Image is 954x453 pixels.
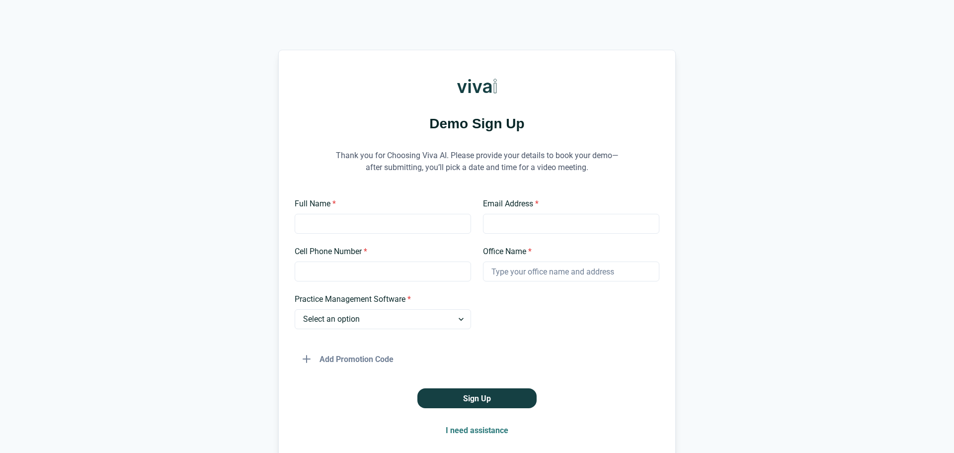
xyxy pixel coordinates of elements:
p: Thank you for Choosing Viva AI. Please provide your details to book your demo—after submitting, y... [328,137,626,186]
h1: Demo Sign Up [295,114,659,133]
label: Practice Management Software [295,293,465,305]
label: Full Name [295,198,465,210]
button: I need assistance [438,420,516,440]
input: Type your office name and address [483,262,659,281]
img: Viva AI Logo [457,66,497,106]
button: Sign Up [417,388,537,408]
label: Cell Phone Number [295,246,465,258]
label: Email Address [483,198,653,210]
button: Add Promotion Code [295,349,401,369]
label: Office Name [483,246,653,258]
